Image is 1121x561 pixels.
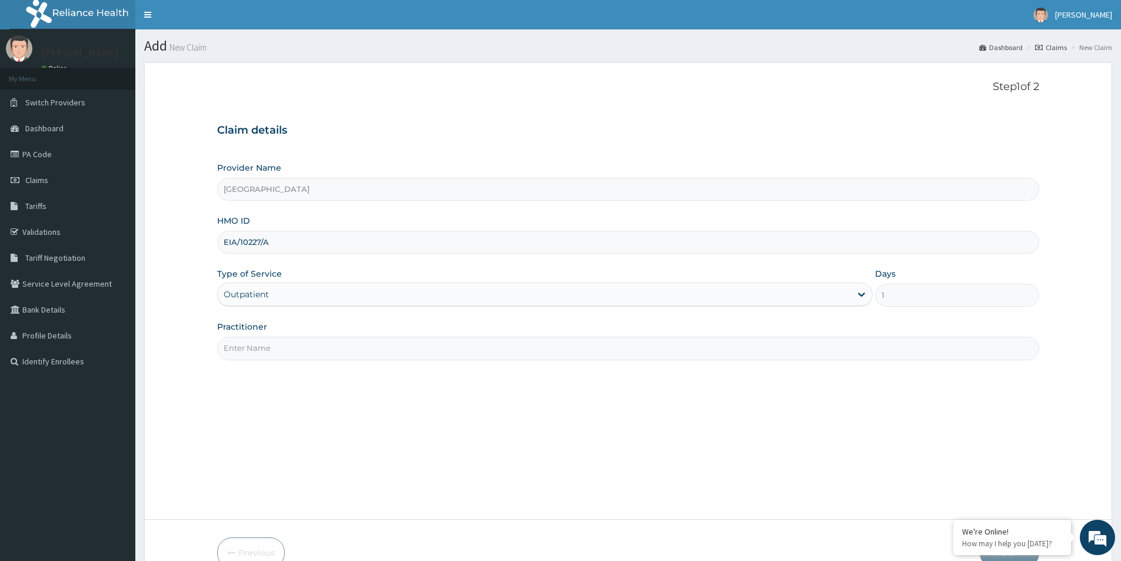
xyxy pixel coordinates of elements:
span: Tariffs [25,201,46,211]
a: Claims [1035,42,1067,52]
p: [PERSON_NAME] [41,48,118,58]
a: Online [41,64,69,72]
input: Enter HMO ID [217,231,1039,254]
img: User Image [1033,8,1048,22]
img: User Image [6,35,32,62]
h1: Add [144,38,1112,54]
h3: Claim details [217,124,1039,137]
label: Days [875,268,896,280]
p: Step 1 of 2 [217,81,1039,94]
div: We're Online! [962,526,1062,537]
li: New Claim [1068,42,1112,52]
small: New Claim [167,43,207,52]
input: Enter Name [217,337,1039,360]
span: Claims [25,175,48,185]
p: How may I help you today? [962,539,1062,549]
span: Dashboard [25,123,64,134]
span: Switch Providers [25,97,85,108]
span: [PERSON_NAME] [1055,9,1112,20]
label: Practitioner [217,321,267,333]
label: HMO ID [217,215,250,227]
a: Dashboard [979,42,1023,52]
label: Type of Service [217,268,282,280]
span: Tariff Negotiation [25,253,85,263]
div: Outpatient [224,288,269,300]
label: Provider Name [217,162,281,174]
